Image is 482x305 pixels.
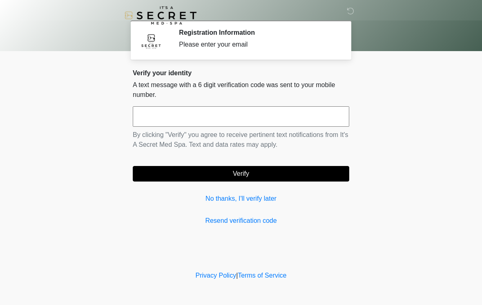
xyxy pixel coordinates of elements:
img: It's A Secret Med Spa Logo [125,6,196,25]
div: Please enter your email [179,40,337,49]
button: Verify [133,166,349,182]
img: Agent Avatar [139,29,163,53]
h2: Verify your identity [133,69,349,77]
a: | [236,272,238,279]
a: Resend verification code [133,216,349,226]
a: Terms of Service [238,272,286,279]
p: By clicking "Verify" you agree to receive pertinent text notifications from It's A Secret Med Spa... [133,130,349,150]
a: Privacy Policy [196,272,237,279]
h2: Registration Information [179,29,337,36]
a: No thanks, I'll verify later [133,194,349,204]
p: A text message with a 6 digit verification code was sent to your mobile number. [133,80,349,100]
